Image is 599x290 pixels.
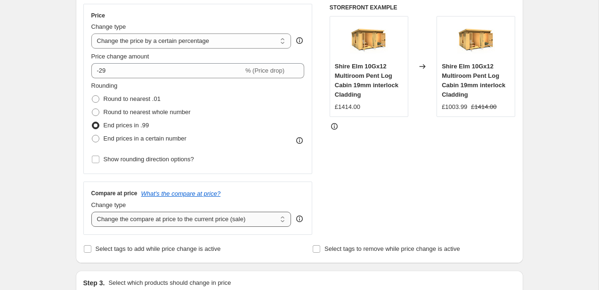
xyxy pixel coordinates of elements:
span: Show rounding direction options? [104,156,194,163]
span: Change type [91,201,126,208]
div: help [295,36,304,45]
span: End prices in a certain number [104,135,186,142]
span: Rounding [91,82,118,89]
h6: STOREFRONT EXAMPLE [330,4,516,11]
span: Shire Elm 10Gx12 Multiroom Pent Log Cabin 19mm interlock Cladding [335,63,398,98]
img: Elm2990x359010x1219mm030LIFESTYLE_99cad02a-6a24-4476-b5a2-f0b1f1249522_80x.jpg [350,21,388,59]
span: Change type [91,23,126,30]
span: Select tags to remove while price change is active [324,245,460,252]
h2: Step 3. [83,278,105,288]
span: Price change amount [91,53,149,60]
span: Round to nearest whole number [104,108,191,116]
img: Elm2990x359010x1219mm030LIFESTYLE_99cad02a-6a24-4476-b5a2-f0b1f1249522_80x.jpg [457,21,495,59]
strike: £1414.00 [471,102,496,112]
h3: Price [91,12,105,19]
span: End prices in .99 [104,122,149,129]
input: -15 [91,63,243,78]
span: Select tags to add while price change is active [96,245,221,252]
span: % (Price drop) [245,67,284,74]
div: £1003.99 [442,102,467,112]
span: Round to nearest .01 [104,95,161,102]
div: £1414.00 [335,102,360,112]
p: Select which products should change in price [108,278,231,288]
h3: Compare at price [91,190,138,197]
span: Shire Elm 10Gx12 Multiroom Pent Log Cabin 19mm interlock Cladding [442,63,505,98]
button: What's the compare at price? [141,190,221,197]
div: help [295,214,304,224]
